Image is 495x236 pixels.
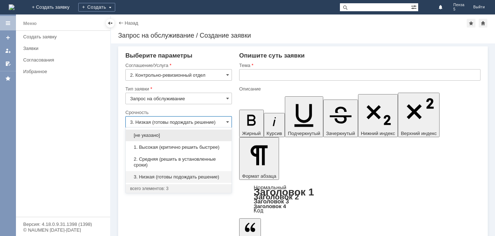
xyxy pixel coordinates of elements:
a: Назад [125,20,138,26]
div: Скрыть меню [106,19,115,28]
span: Подчеркнутый [288,131,320,136]
div: Формат абзаца [239,185,481,213]
div: Меню [23,19,37,28]
div: Согласования [23,57,106,63]
span: Пенза [453,3,465,7]
span: Формат абзаца [242,173,276,179]
div: всего элементов: 3 [130,186,227,191]
span: 2. Средняя (решить в установленные сроки) [130,156,227,168]
div: Описание [239,87,479,91]
span: Расширенный поиск [411,3,418,10]
span: 1. Высокая (критично решить быстрее) [130,144,227,150]
a: Заголовок 4 [254,203,286,209]
div: Тема [239,63,479,68]
a: Создать заявку [2,32,14,43]
div: Версия: 4.18.0.9.31.1398 (1398) [23,222,103,227]
span: Жирный [242,131,261,136]
div: Добавить в избранное [467,19,475,28]
button: Верхний индекс [398,93,440,137]
a: Мои заявки [2,45,14,56]
img: logo [9,4,14,10]
div: Срочность [125,110,230,115]
span: 3. Низкая (готовы подождать решение) [130,174,227,180]
span: Выберите параметры [125,52,192,59]
button: Формат абзаца [239,137,279,180]
div: Сделать домашней страницей [479,19,487,28]
a: Мои согласования [2,58,14,69]
button: Курсив [264,113,285,137]
div: Заявки [23,46,106,51]
div: Запрос на обслуживание / Создание заявки [118,32,488,39]
div: Создать заявку [23,34,106,39]
a: Заголовок 2 [254,193,299,201]
a: Согласования [20,54,109,66]
a: Заявки [20,43,109,54]
button: Зачеркнутый [323,100,358,137]
div: Тип заявки [125,87,230,91]
span: Опишите суть заявки [239,52,305,59]
span: 5 [453,7,465,12]
a: Заголовок 3 [254,198,289,205]
button: Жирный [239,110,264,137]
a: Перейти на домашнюю страницу [9,4,14,10]
button: Подчеркнутый [285,96,323,137]
a: Нормальный [254,184,286,190]
a: Заголовок 1 [254,186,314,198]
a: Создать заявку [20,31,109,42]
div: Соглашение/Услуга [125,63,230,68]
span: Зачеркнутый [326,131,355,136]
div: Избранное [23,69,98,74]
div: Создать [78,3,115,12]
span: Нижний индекс [361,131,395,136]
span: [не указано] [130,132,227,138]
a: Код [254,207,263,214]
div: © NAUMEN [DATE]-[DATE] [23,228,103,232]
span: Верхний индекс [401,131,437,136]
button: Нижний индекс [358,94,398,137]
span: Курсив [267,131,282,136]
